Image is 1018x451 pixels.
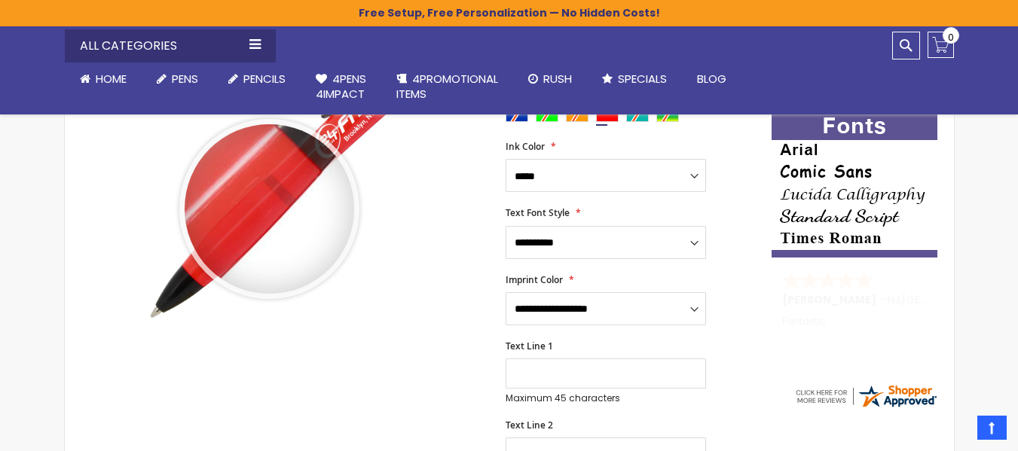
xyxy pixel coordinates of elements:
[782,292,882,307] span: [PERSON_NAME]
[506,206,570,219] span: Text Font Style
[96,71,127,87] span: Home
[65,62,142,96] a: Home
[381,62,513,111] a: 4PROMOTIONALITEMS
[682,62,741,96] a: Blog
[396,71,498,102] span: 4PROMOTIONAL ITEMS
[506,273,563,286] span: Imprint Color
[977,416,1007,440] a: Top
[506,419,553,431] span: Text Line 2
[596,107,619,122] div: Red
[65,29,276,62] div: All Categories
[618,71,667,87] span: Specials
[506,140,545,153] span: Ink Color
[506,340,553,352] span: Text Line 1
[697,71,726,87] span: Blog
[928,32,954,58] a: 0
[316,71,366,102] span: 4Pens 4impact
[142,62,213,96] a: Pens
[882,292,1013,307] span: - ,
[513,62,587,96] a: Rush
[506,392,706,404] p: Maximum 45 characters
[587,62,682,96] a: Specials
[213,62,301,96] a: Pencils
[793,382,938,410] img: 4pens.com widget logo
[543,71,572,87] span: Rush
[172,71,198,87] span: Pens
[772,112,937,257] img: font-personalization-examples
[902,292,1013,307] span: [GEOGRAPHIC_DATA]
[782,316,928,349] div: Fantastic
[948,30,954,44] span: 0
[888,292,900,307] span: NJ
[793,400,938,413] a: 4pens.com certificate URL
[243,71,286,87] span: Pencils
[301,62,381,111] a: 4Pens4impact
